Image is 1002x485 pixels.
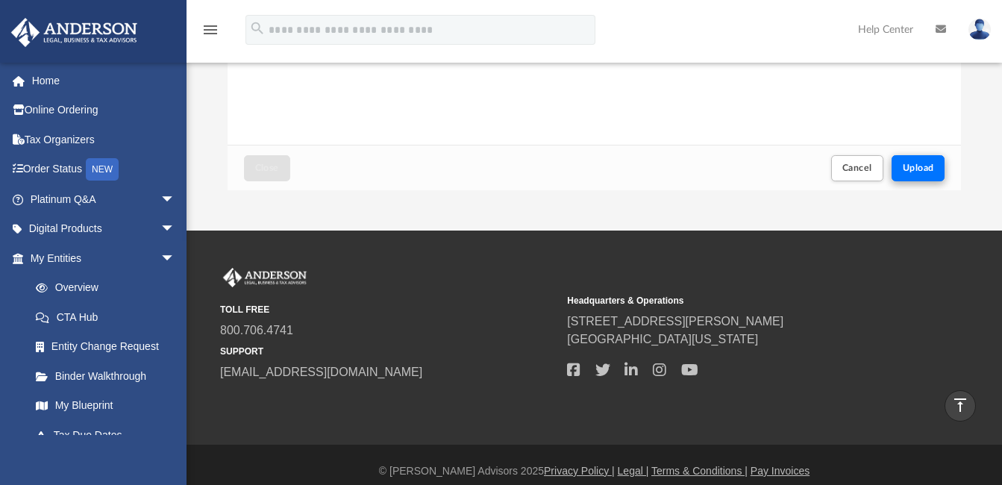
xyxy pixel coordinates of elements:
a: [GEOGRAPHIC_DATA][US_STATE] [567,333,758,345]
a: vertical_align_top [945,390,976,422]
span: Upload [903,163,934,172]
span: arrow_drop_down [160,184,190,215]
small: SUPPORT [220,345,557,358]
a: Online Ordering [10,96,198,125]
a: Home [10,66,198,96]
a: Order StatusNEW [10,154,198,185]
a: Tax Organizers [10,125,198,154]
a: Pay Invoices [751,465,810,477]
a: CTA Hub [21,302,198,332]
div: NEW [86,158,119,181]
a: Binder Walkthrough [21,361,198,391]
a: Platinum Q&Aarrow_drop_down [10,184,198,214]
a: Digital Productsarrow_drop_down [10,214,198,244]
span: Cancel [842,163,872,172]
img: Anderson Advisors Platinum Portal [7,18,142,47]
a: Terms & Conditions | [651,465,748,477]
a: My Blueprint [21,391,190,421]
a: Legal | [618,465,649,477]
a: Tax Due Dates [21,420,198,450]
a: Overview [21,273,198,303]
span: Close [255,163,279,172]
small: TOLL FREE [220,303,557,316]
i: menu [201,21,219,39]
img: User Pic [968,19,991,40]
i: vertical_align_top [951,396,969,414]
button: Cancel [831,155,883,181]
a: 800.706.4741 [220,324,293,337]
a: [STREET_ADDRESS][PERSON_NAME] [567,315,783,328]
small: Headquarters & Operations [567,294,904,307]
button: Close [244,155,290,181]
a: menu [201,28,219,39]
i: search [249,20,266,37]
button: Upload [892,155,945,181]
span: arrow_drop_down [160,214,190,245]
img: Anderson Advisors Platinum Portal [220,268,310,287]
a: [EMAIL_ADDRESS][DOMAIN_NAME] [220,366,422,378]
div: © [PERSON_NAME] Advisors 2025 [187,463,1002,479]
a: My Entitiesarrow_drop_down [10,243,198,273]
a: Privacy Policy | [544,465,615,477]
span: arrow_drop_down [160,243,190,274]
a: Entity Change Request [21,332,198,362]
